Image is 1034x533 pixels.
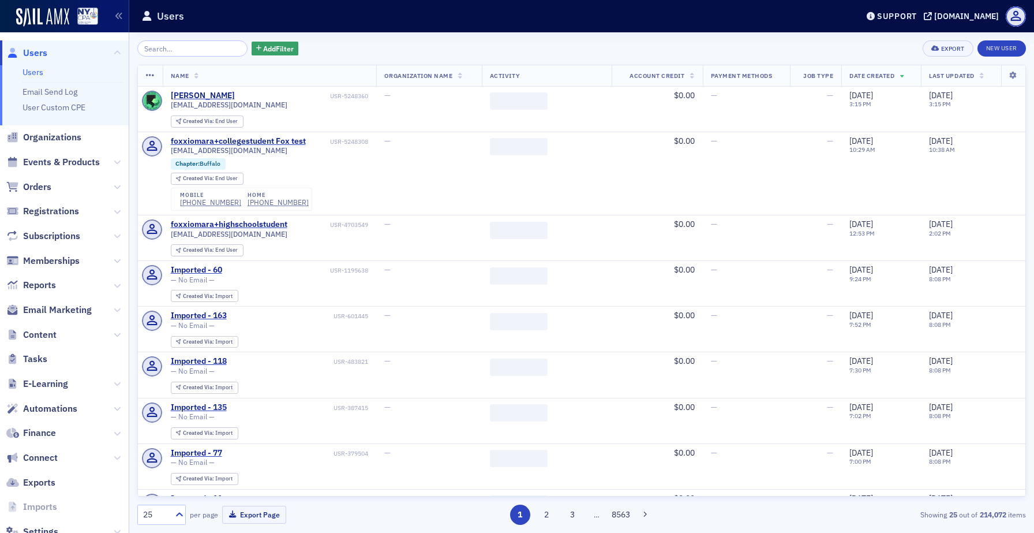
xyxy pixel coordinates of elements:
span: — [711,448,717,458]
span: [DATE] [929,310,953,320]
span: [DATE] [929,264,953,275]
a: Chapter:Buffalo [175,160,220,167]
time: 7:00 PM [849,457,871,465]
span: Tasks [23,353,47,366]
a: Imported - 135 [171,402,227,413]
time: 8:08 PM [929,320,951,329]
div: Created Via: Import [171,336,238,348]
div: Import [183,385,233,391]
span: — [827,402,833,412]
a: [PHONE_NUMBER] [248,198,309,207]
a: Imported - 11 [171,494,222,504]
span: — No Email — [171,367,215,375]
label: per page [190,509,218,520]
div: USR-5248308 [308,138,368,146]
button: 8563 [611,505,631,525]
span: — No Email — [171,458,215,467]
span: — [711,356,717,366]
span: — [827,264,833,275]
a: Users [23,67,43,77]
a: [PHONE_NUMBER] [180,198,241,207]
span: Created Via : [183,246,215,254]
h1: Users [157,9,184,23]
a: Events & Products [6,156,100,169]
span: $0.00 [674,402,695,412]
span: — [384,90,391,100]
div: Imported - 163 [171,311,227,321]
div: Support [877,11,917,21]
a: Finance [6,427,56,439]
span: ‌ [490,313,548,330]
span: [DATE] [849,136,873,146]
span: … [589,509,605,520]
span: — [711,136,717,146]
a: View Homepage [69,8,98,27]
div: Created Via: Import [171,473,238,485]
a: Email Send Log [23,87,77,97]
span: — [384,356,391,366]
span: [EMAIL_ADDRESS][DOMAIN_NAME] [171,146,287,155]
span: [EMAIL_ADDRESS][DOMAIN_NAME] [171,230,287,238]
a: Memberships [6,255,80,267]
span: — [384,264,391,275]
div: Created Via: Import [171,290,238,302]
span: $0.00 [674,264,695,275]
a: Exports [6,476,55,489]
time: 8:08 PM [929,366,951,374]
span: [DATE] [849,264,873,275]
span: Date Created [849,72,894,80]
span: — [711,402,717,412]
div: Created Via: End User [171,115,243,128]
button: 2 [536,505,556,525]
span: Reports [23,279,56,292]
span: [DATE] [929,136,953,146]
div: Export [941,46,965,52]
time: 7:52 PM [849,320,871,329]
button: 1 [510,505,530,525]
div: USR-601445 [228,312,368,320]
span: — [827,448,833,458]
span: $0.00 [674,136,695,146]
a: Imported - 60 [171,265,222,275]
div: USR-378110 [224,495,368,503]
div: Chapter: [171,158,226,170]
a: Content [6,329,57,341]
span: ‌ [490,359,548,376]
span: Exports [23,476,55,489]
span: Memberships [23,255,80,267]
span: Created Via : [183,174,215,182]
span: Automations [23,402,77,415]
a: User Custom CPE [23,102,85,113]
span: — [827,493,833,504]
span: — [711,264,717,275]
span: $0.00 [674,493,695,504]
div: USR-387415 [228,404,368,412]
a: New User [977,40,1026,57]
span: $0.00 [674,448,695,458]
img: SailAMX [16,8,69,27]
span: — No Email — [171,412,215,421]
span: ‌ [490,222,548,239]
a: Users [6,47,47,59]
span: — [711,310,717,320]
span: Finance [23,427,56,439]
span: — [711,493,717,504]
span: Activity [490,72,520,80]
div: Showing out of items [738,509,1026,520]
span: [DATE] [929,402,953,412]
span: Created Via : [183,429,215,437]
span: — [711,90,717,100]
span: Organization Name [384,72,452,80]
span: — [711,219,717,229]
span: Last Updated [929,72,974,80]
span: $0.00 [674,310,695,320]
input: Search… [137,40,248,57]
span: — [384,448,391,458]
span: — [384,136,391,146]
span: ‌ [490,92,548,110]
div: Import [183,293,233,300]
